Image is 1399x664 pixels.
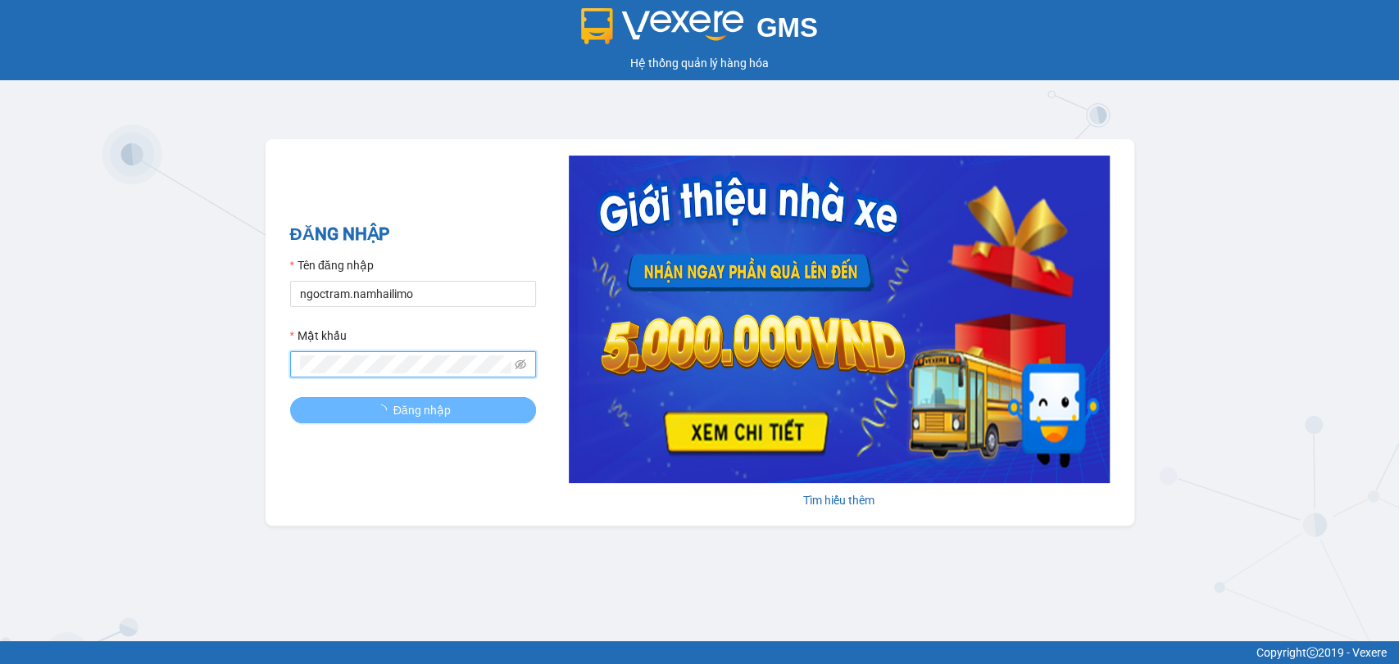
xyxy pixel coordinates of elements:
img: banner-0 [569,156,1110,483]
h2: ĐĂNG NHẬP [290,221,536,248]
span: Đăng nhập [393,401,451,419]
span: GMS [756,12,818,43]
span: copyright [1306,647,1318,658]
label: Mật khẩu [290,327,347,345]
img: logo 2 [581,8,743,44]
div: Copyright 2019 - Vexere [12,644,1387,662]
div: Tìm hiểu thêm [569,491,1110,509]
input: Mật khẩu [300,355,511,373]
a: GMS [581,25,818,38]
button: Đăng nhập [290,397,536,423]
span: eye-invisible [515,359,526,370]
div: Hệ thống quản lý hàng hóa [4,54,1395,72]
label: Tên đăng nhập [290,256,374,274]
input: Tên đăng nhập [290,281,536,307]
span: loading [375,404,393,416]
